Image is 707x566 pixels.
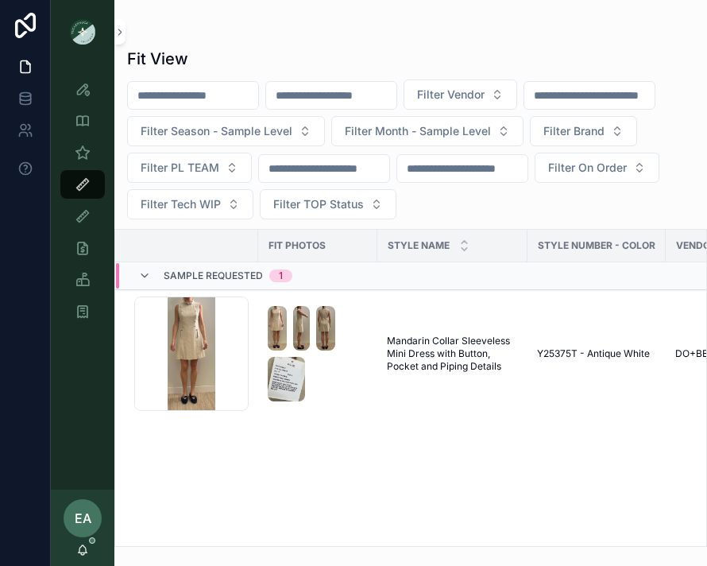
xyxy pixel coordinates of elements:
a: Mandarin Collar Sleeveless Mini Dress with Button, Pocket and Piping Details [387,335,518,373]
a: Y25375T - Antique White [537,347,656,360]
button: Select Button [404,79,517,110]
span: Style Number - Color [538,239,655,252]
span: Filter Tech WIP [141,196,221,212]
span: Filter Month - Sample Level [345,123,491,139]
button: Select Button [331,116,523,146]
span: Fit Photos [269,239,326,252]
img: Screenshot-2025-08-28-at-9.32.05-AM.png [316,306,334,351]
span: Filter TOP Status [273,196,364,212]
span: STYLE NAME [388,239,450,252]
img: Screenshot-2025-08-28-at-9.32.10-AM.png [268,357,305,401]
span: Sample Requested [164,269,263,282]
img: Screenshot-2025-08-28-at-9.32.01-AM.png [293,306,311,351]
button: Select Button [535,153,659,183]
span: Filter Brand [543,123,605,139]
span: Y25375T - Antique White [537,347,650,360]
button: Select Button [127,153,252,183]
a: Screenshot-2025-08-28-at-9.31.57-AM.pngScreenshot-2025-08-28-at-9.32.01-AM.pngScreenshot-2025-08-... [268,306,368,401]
span: Filter PL TEAM [141,160,219,176]
button: Select Button [127,189,253,219]
h1: Fit View [127,48,188,70]
div: 1 [279,269,283,282]
button: Select Button [260,189,396,219]
button: Select Button [530,116,637,146]
button: Select Button [127,116,325,146]
img: App logo [70,19,95,45]
span: EA [75,509,91,528]
span: Filter On Order [548,160,627,176]
img: Screenshot-2025-08-28-at-9.31.57-AM.png [268,306,287,351]
span: Filter Season - Sample Level [141,123,292,139]
span: Filter Vendor [417,87,485,103]
div: scrollable content [51,64,114,347]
